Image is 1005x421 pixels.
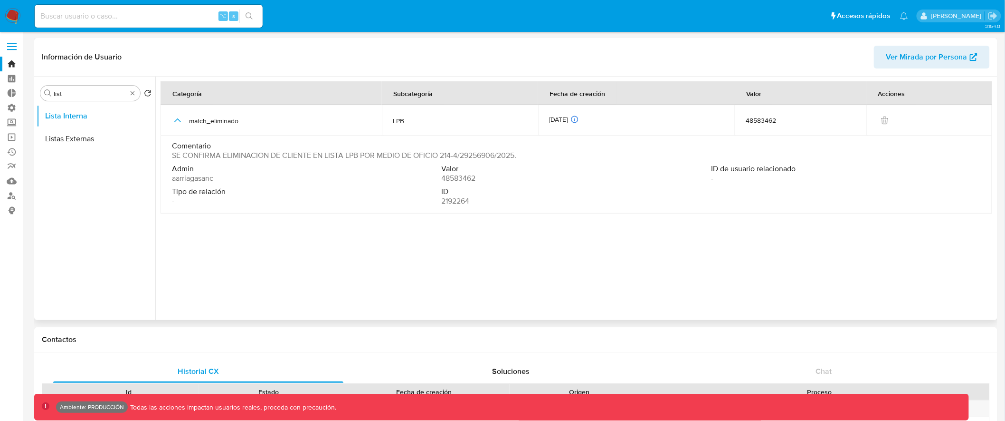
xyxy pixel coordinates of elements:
[493,366,530,377] span: Soluciones
[239,10,259,23] button: search-icon
[219,11,227,20] span: ⌥
[205,387,332,397] div: Estado
[44,89,52,97] button: Buscar
[516,387,643,397] div: Origen
[128,403,337,412] p: Todas las acciones impactan usuarios reales, proceda con precaución.
[178,366,219,377] span: Historial CX
[232,11,235,20] span: s
[35,10,263,22] input: Buscar usuario o caso...
[37,127,155,150] button: Listas Externas
[816,366,832,377] span: Chat
[874,46,990,69] button: Ver Mirada por Persona
[60,405,124,409] p: Ambiente: PRODUCCIÓN
[54,89,127,98] input: Buscar
[656,387,983,397] div: Proceso
[345,387,503,397] div: Fecha de creación
[886,46,967,69] span: Ver Mirada por Persona
[988,11,998,21] a: Salir
[37,105,155,127] button: Lista Interna
[42,335,990,344] h1: Contactos
[129,89,136,97] button: Borrar
[144,89,152,100] button: Volver al orden por defecto
[42,52,122,62] h1: Información de Usuario
[931,11,985,20] p: diego.assum@mercadolibre.com
[66,387,192,397] div: Id
[837,11,891,21] span: Accesos rápidos
[900,12,908,20] a: Notificaciones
